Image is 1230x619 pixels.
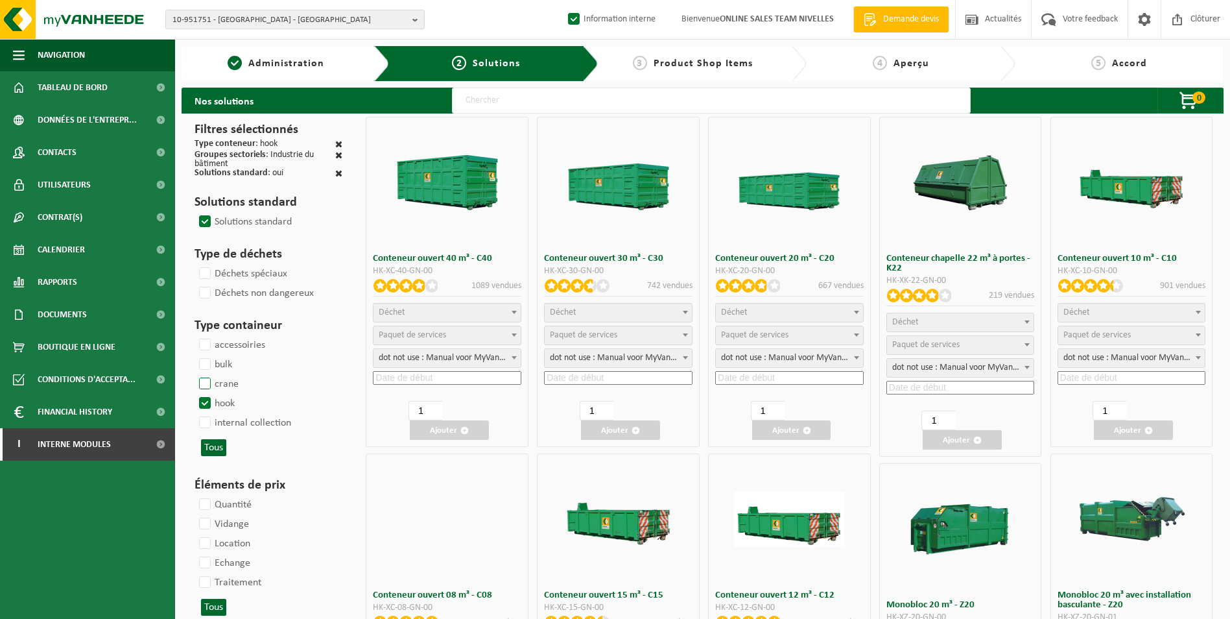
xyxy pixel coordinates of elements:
span: dot not use : Manual voor MyVanheede [545,349,692,367]
strong: ONLINE SALES TEAM NIVELLES [720,14,834,24]
div: HK-XC-20-GN-00 [715,267,864,276]
button: Tous [201,439,226,456]
span: Solutions standard [195,168,268,178]
img: HK-XC-40-GN-00 [392,155,503,210]
button: Ajouter [1094,420,1173,440]
div: : oui [195,169,283,180]
span: 0 [1192,91,1205,104]
a: 4Aperçu [813,56,989,71]
span: Aperçu [893,58,929,69]
div: HK-XC-30-GN-00 [544,267,692,276]
span: Paquet de services [1063,330,1131,340]
input: Chercher [452,88,971,114]
h3: Éléments de prix [195,476,342,495]
button: Tous [201,599,226,616]
label: Echange [196,553,250,573]
span: Déchet [379,308,405,317]
div: : hook [195,140,278,151]
label: Déchets non dangereux [196,284,314,303]
span: Financial History [38,396,112,428]
h3: Type containeur [195,316,342,335]
span: dot not use : Manual voor MyVanheede [715,348,864,368]
div: HK-XC-08-GN-00 [373,603,521,613]
span: Groupes sectoriels [195,150,266,160]
img: HK-XC-15-GN-00 [563,492,674,547]
span: dot not use : Manual voor MyVanheede [373,349,521,367]
span: Navigation [38,39,85,71]
span: 2 [452,56,466,70]
div: : Industrie du bâtiment [195,151,335,169]
p: 1089 vendues [471,279,521,293]
h3: Conteneur ouvert 20 m³ - C20 [715,254,864,263]
label: Information interne [565,10,656,29]
span: Rapports [38,266,77,298]
span: Déchet [550,308,576,317]
h3: Monobloc 20 m³ - Z20 [886,600,1035,610]
h3: Conteneur ouvert 15 m³ - C15 [544,590,692,600]
h2: Nos solutions [182,88,266,114]
span: Solutions [473,58,520,69]
span: Boutique en ligne [38,331,115,363]
label: crane [196,374,239,394]
a: Demande devis [853,6,949,32]
span: dot not use : Manual voor MyVanheede [1058,348,1206,368]
h3: Conteneur ouvert 40 m³ - C40 [373,254,521,263]
img: HK-XZ-20-GN-01 [1076,492,1187,547]
div: HK-XC-12-GN-00 [715,603,864,613]
button: Ajouter [752,420,831,440]
input: Date de début [373,371,521,385]
span: Déchet [892,317,919,327]
span: Type conteneur [195,139,255,149]
button: Ajouter [581,420,660,440]
label: internal collection [196,413,291,433]
span: Tableau de bord [38,71,108,104]
button: 10-951751 - [GEOGRAPHIC_DATA] - [GEOGRAPHIC_DATA] [165,10,425,29]
p: 667 vendues [818,279,864,293]
span: dot not use : Manual voor MyVanheede [1058,349,1205,367]
label: hook [196,394,235,413]
span: dot not use : Manual voor MyVanheede [544,348,692,368]
input: Date de début [715,371,864,385]
span: Paquet de services [892,340,960,350]
span: Données de l'entrepr... [38,104,137,136]
button: Ajouter [923,430,1002,450]
span: dot not use : Manual voor MyVanheede [886,358,1035,378]
a: 3Product Shop Items [605,56,781,71]
img: HK-XC-12-GN-00 [734,492,844,547]
span: Accord [1112,58,1147,69]
span: I [13,428,25,461]
img: HK-XC-20-GN-00 [734,155,844,210]
span: Utilisateurs [38,169,91,201]
span: 1 [228,56,242,70]
span: Contrat(s) [38,201,82,234]
span: Paquet de services [379,330,446,340]
span: Déchet [721,308,748,317]
h3: Conteneur ouvert 10 m³ - C10 [1058,254,1206,263]
label: accessoiries [196,335,265,355]
span: dot not use : Manual voor MyVanheede [716,349,863,367]
span: Documents [38,298,87,331]
input: 1 [921,411,955,430]
label: bulk [196,355,232,374]
button: Ajouter [410,420,489,440]
div: HK-XC-40-GN-00 [373,267,521,276]
h3: Type de déchets [195,245,342,264]
h3: Filtres sélectionnés [195,120,342,140]
img: HK-XC-30-GN-00 [563,155,674,210]
button: 0 [1157,88,1222,114]
h3: Conteneur ouvert 12 m³ - C12 [715,590,864,600]
input: 1 [1093,401,1126,420]
h3: Conteneur ouvert 08 m³ - C08 [373,590,521,600]
input: Date de début [1058,371,1206,385]
span: dot not use : Manual voor MyVanheede [373,348,521,368]
img: HK-XK-22-GN-00 [905,155,1015,210]
span: Calendrier [38,234,85,266]
label: Quantité [196,495,252,515]
img: HK-XC-10-GN-00 [1076,155,1187,210]
span: 10-951751 - [GEOGRAPHIC_DATA] - [GEOGRAPHIC_DATA] [172,10,407,30]
span: 4 [873,56,887,70]
div: HK-XC-15-GN-00 [544,603,692,613]
h3: Conteneur ouvert 30 m³ - C30 [544,254,692,263]
input: Date de début [544,371,692,385]
span: Déchet [1063,308,1090,317]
